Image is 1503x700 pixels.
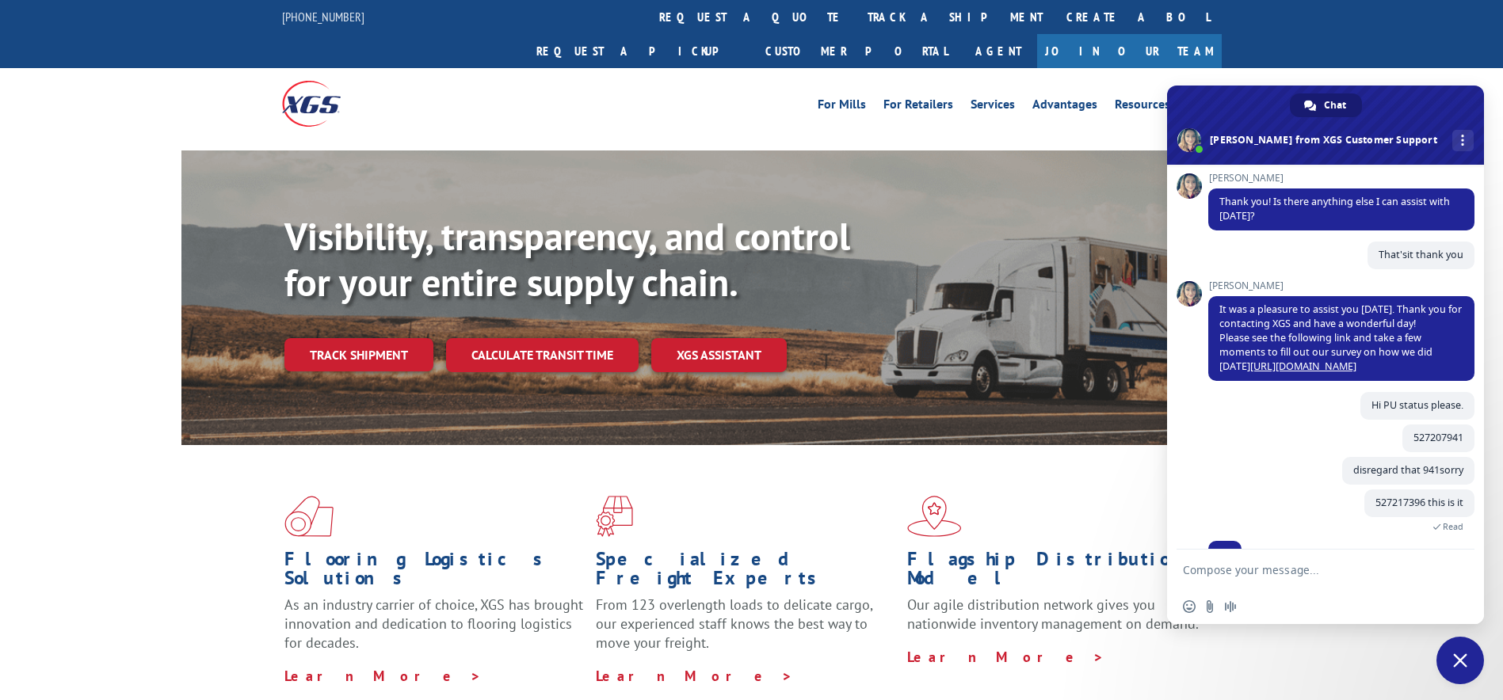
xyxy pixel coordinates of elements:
[1324,93,1346,117] span: Chat
[1219,302,1462,373] span: It was a pleasure to assist you [DATE]. Thank you for contacting XGS and have a wonderful day! Pl...
[284,550,584,595] h1: Flooring Logistics Solutions
[1371,398,1463,412] span: Hi PU status please.
[907,496,962,537] img: xgs-icon-flagship-distribution-model-red
[1115,98,1170,116] a: Resources
[284,496,334,537] img: xgs-icon-total-supply-chain-intelligence-red
[651,338,787,372] a: XGS ASSISTANT
[1183,600,1196,613] span: Insert an emoji
[1208,173,1474,184] span: [PERSON_NAME]
[1379,248,1463,261] span: That'sit thank you
[525,34,753,68] a: Request a pickup
[1436,637,1484,684] a: Close chat
[596,550,895,595] h1: Specialized Freight Experts
[907,595,1199,633] span: Our agile distribution network gives you nationwide inventory management on demand.
[1413,431,1463,444] span: 527207941
[1375,496,1463,509] span: 527217396 this is it
[282,9,364,25] a: [PHONE_NUMBER]
[1037,34,1222,68] a: Join Our Team
[446,338,639,372] a: Calculate transit time
[284,595,583,652] span: As an industry carrier of choice, XGS has brought innovation and dedication to flooring logistics...
[284,667,482,685] a: Learn More >
[1443,521,1463,532] span: Read
[971,98,1015,116] a: Services
[753,34,959,68] a: Customer Portal
[596,496,633,537] img: xgs-icon-focused-on-flooring-red
[959,34,1037,68] a: Agent
[596,595,895,666] p: From 123 overlength loads to delicate cargo, our experienced staff knows the best way to move you...
[907,648,1104,666] a: Learn More >
[1353,463,1463,477] span: disregard that 941sorry
[1204,600,1216,613] span: Send a file
[284,338,433,371] a: Track shipment
[818,98,866,116] a: For Mills
[1250,360,1356,373] a: [URL][DOMAIN_NAME]
[596,667,793,685] a: Learn More >
[1183,550,1436,589] textarea: Compose your message...
[1032,98,1097,116] a: Advantages
[907,550,1207,595] h1: Flagship Distribution Model
[1224,600,1237,613] span: Audio message
[284,211,850,306] b: Visibility, transparency, and control for your entire supply chain.
[1219,195,1450,223] span: Thank you! Is there anything else I can assist with [DATE]?
[1208,280,1474,291] span: [PERSON_NAME]
[883,98,953,116] a: For Retailers
[1290,93,1362,117] a: Chat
